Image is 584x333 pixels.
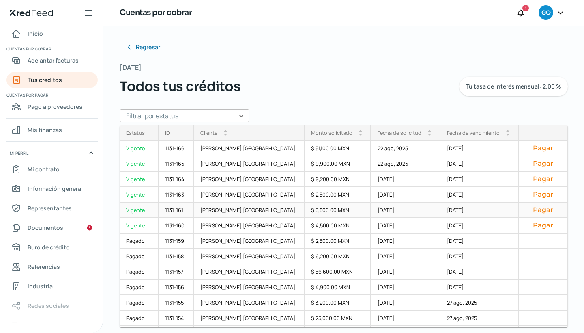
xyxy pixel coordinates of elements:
div: ID [165,129,170,136]
span: Cuentas por cobrar [6,45,97,52]
div: 1131-156 [159,280,194,295]
div: [DATE] [440,280,519,295]
i: arrow_drop_down [224,133,227,136]
div: [PERSON_NAME] [GEOGRAPHIC_DATA] [194,280,305,295]
a: Vigente [120,218,159,234]
div: $ 6,200.00 MXN [305,249,371,264]
div: [PERSON_NAME] [GEOGRAPHIC_DATA] [194,141,305,156]
span: Cuentas por pagar [6,91,97,99]
div: [PERSON_NAME] [GEOGRAPHIC_DATA] [194,172,305,187]
a: Mi contrato [6,161,98,177]
a: Buró de crédito [6,239,98,255]
a: Información general [6,181,98,197]
div: $ 56,600.00 MXN [305,264,371,280]
div: $ 3,200.00 MXN [305,295,371,311]
div: 22 ago, 2025 [371,141,440,156]
span: Mi perfil [10,149,28,157]
span: Adelantar facturas [28,55,79,65]
a: Adelantar facturas [6,52,98,69]
a: Vigente [120,203,159,218]
a: Vigente [120,187,159,203]
button: Pagar [525,160,560,168]
div: [DATE] [371,249,440,264]
span: Industria [28,281,53,291]
a: Referencias [6,259,98,275]
div: $ 9,200.00 MXN [305,172,371,187]
div: [PERSON_NAME] [GEOGRAPHIC_DATA] [194,264,305,280]
a: Industria [6,278,98,294]
div: [DATE] [371,295,440,311]
i: arrow_drop_down [359,133,362,136]
span: Buró de crédito [28,242,70,252]
button: Pagar [525,206,560,214]
i: arrow_drop_down [506,133,509,136]
div: [DATE] [371,203,440,218]
a: Documentos [6,220,98,236]
div: $ 9,900.00 MXN [305,156,371,172]
div: [DATE] [371,172,440,187]
a: Pagado [120,264,159,280]
div: 1131-157 [159,264,194,280]
div: [PERSON_NAME] [GEOGRAPHIC_DATA] [194,218,305,234]
div: 1131-165 [159,156,194,172]
div: 1131-166 [159,141,194,156]
div: [PERSON_NAME] [GEOGRAPHIC_DATA] [194,187,305,203]
div: [DATE] [440,203,519,218]
div: $ 2,500.00 MXN [305,187,371,203]
div: [PERSON_NAME] [GEOGRAPHIC_DATA] [194,311,305,326]
button: Pagar [525,175,560,183]
div: $ 2,500.00 MXN [305,234,371,249]
div: 1131-155 [159,295,194,311]
a: Vigente [120,156,159,172]
div: $ 25,000.00 MXN [305,311,371,326]
span: Referencias [28,262,60,272]
span: 1 [525,4,526,12]
span: Regresar [136,44,160,50]
span: Tu tasa de interés mensual: 2.00 % [466,84,561,89]
a: Pagado [120,234,159,249]
div: 1131-154 [159,311,194,326]
div: [DATE] [371,280,440,295]
div: 27 ago, 2025 [440,311,519,326]
a: Pago a proveedores [6,99,98,115]
a: Pagado [120,249,159,264]
div: [DATE] [440,187,519,203]
div: Cliente [200,129,217,136]
span: Inicio [28,28,43,39]
div: Estatus [126,129,145,136]
div: [DATE] [440,218,519,234]
a: Inicio [6,26,98,42]
div: [DATE] [440,264,519,280]
a: Redes sociales [6,298,98,314]
a: Representantes [6,200,98,216]
div: [DATE] [440,172,519,187]
div: [DATE] [440,249,519,264]
a: Vigente [120,172,159,187]
button: Pagar [525,190,560,199]
a: Pagado [120,311,159,326]
div: $ 5,800.00 MXN [305,203,371,218]
span: Todos tus créditos [120,77,240,96]
div: [PERSON_NAME] [GEOGRAPHIC_DATA] [194,203,305,218]
button: Pagar [525,221,560,229]
button: Regresar [120,39,167,55]
span: Mi contrato [28,164,60,174]
div: Monto solicitado [311,129,352,136]
a: Pagado [120,280,159,295]
a: Pagado [120,295,159,311]
div: 1131-158 [159,249,194,264]
div: [PERSON_NAME] [GEOGRAPHIC_DATA] [194,249,305,264]
div: [PERSON_NAME] [GEOGRAPHIC_DATA] [194,156,305,172]
div: $ 51,100.00 MXN [305,141,371,156]
div: 27 ago, 2025 [440,295,519,311]
span: Colateral [28,320,53,330]
div: Fecha de vencimiento [447,129,500,136]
